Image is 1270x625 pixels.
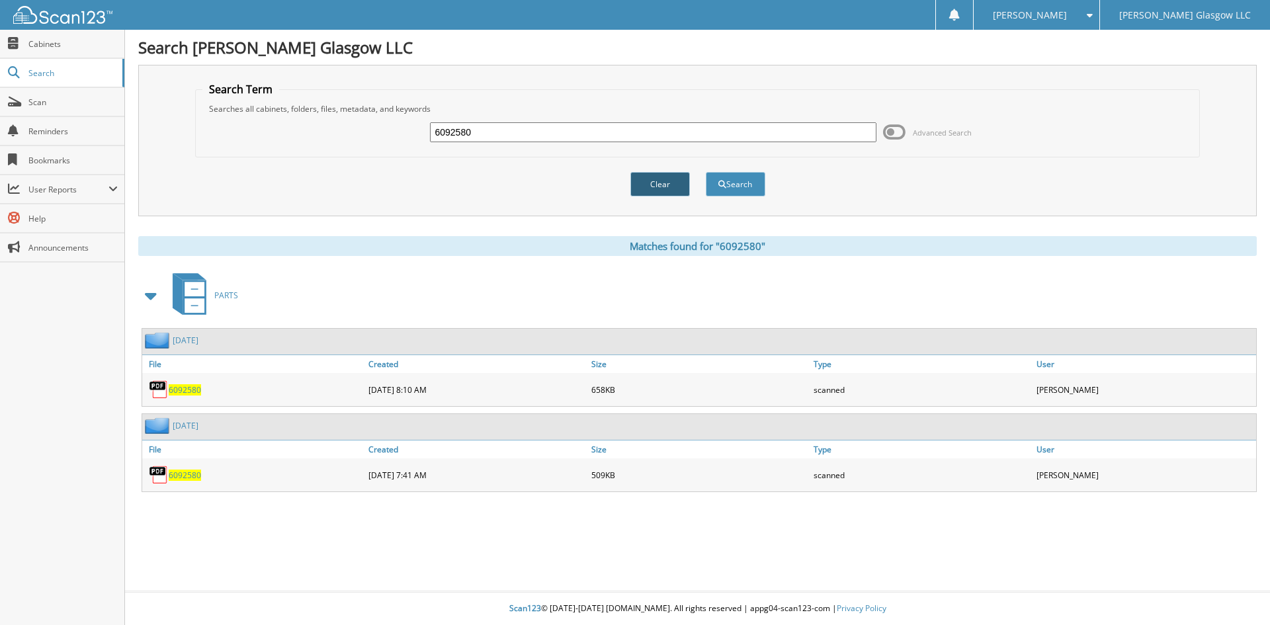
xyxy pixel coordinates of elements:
[913,128,972,138] span: Advanced Search
[365,355,588,373] a: Created
[837,603,886,614] a: Privacy Policy
[509,603,541,614] span: Scan123
[125,593,1270,625] div: © [DATE]-[DATE] [DOMAIN_NAME]. All rights reserved | appg04-scan123-com |
[365,440,588,458] a: Created
[138,236,1257,256] div: Matches found for "6092580"
[28,126,118,137] span: Reminders
[588,376,811,403] div: 658KB
[28,38,118,50] span: Cabinets
[173,335,198,346] a: [DATE]
[28,67,116,79] span: Search
[149,380,169,399] img: PDF.png
[588,440,811,458] a: Size
[165,269,238,321] a: PARTS
[145,332,173,349] img: folder2.png
[588,462,811,488] div: 509KB
[138,36,1257,58] h1: Search [PERSON_NAME] Glasgow LLC
[365,462,588,488] div: [DATE] 7:41 AM
[630,172,690,196] button: Clear
[214,290,238,301] span: PARTS
[202,82,279,97] legend: Search Term
[149,465,169,485] img: PDF.png
[28,97,118,108] span: Scan
[1033,355,1256,373] a: User
[145,417,173,434] img: folder2.png
[169,384,201,396] a: 6092580
[993,11,1067,19] span: [PERSON_NAME]
[169,470,201,481] a: 6092580
[28,242,118,253] span: Announcements
[1119,11,1251,19] span: [PERSON_NAME] Glasgow LLC
[28,213,118,224] span: Help
[588,355,811,373] a: Size
[1204,562,1270,625] iframe: Chat Widget
[365,376,588,403] div: [DATE] 8:10 AM
[1033,376,1256,403] div: [PERSON_NAME]
[1033,462,1256,488] div: [PERSON_NAME]
[142,440,365,458] a: File
[202,103,1193,114] div: Searches all cabinets, folders, files, metadata, and keywords
[706,172,765,196] button: Search
[810,462,1033,488] div: scanned
[810,376,1033,403] div: scanned
[810,355,1033,373] a: Type
[28,155,118,166] span: Bookmarks
[142,355,365,373] a: File
[810,440,1033,458] a: Type
[13,6,112,24] img: scan123-logo-white.svg
[173,420,198,431] a: [DATE]
[28,184,108,195] span: User Reports
[1033,440,1256,458] a: User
